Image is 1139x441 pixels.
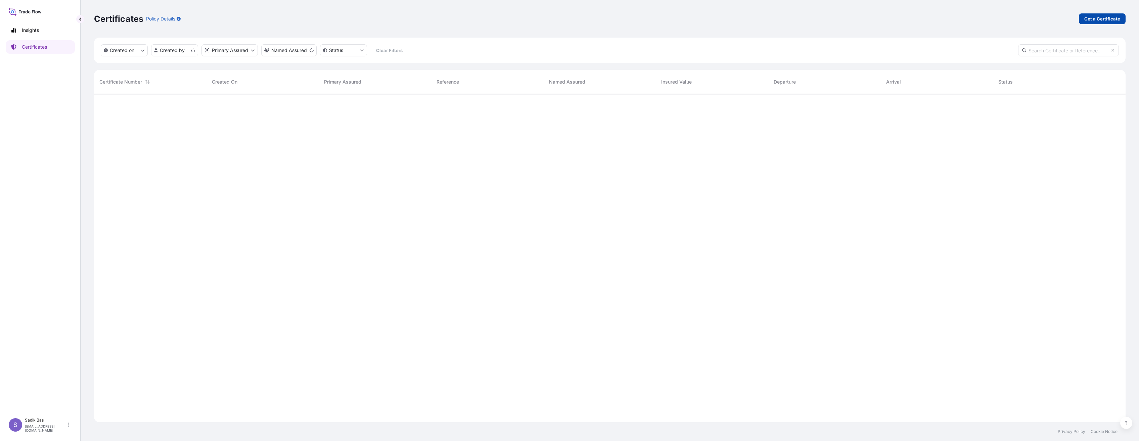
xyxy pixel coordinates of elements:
span: Arrival [886,79,901,85]
span: S [13,422,17,428]
input: Search Certificate or Reference... [1018,44,1119,56]
span: Named Assured [549,79,585,85]
a: Get a Certificate [1079,13,1126,24]
span: Primary Assured [324,79,361,85]
p: [EMAIL_ADDRESS][DOMAIN_NAME] [25,424,66,432]
button: createdBy Filter options [151,44,198,56]
p: Created by [160,47,185,54]
button: certificateStatus Filter options [320,44,367,56]
p: Policy Details [146,15,175,22]
span: Insured Value [661,79,692,85]
p: Created on [110,47,134,54]
span: Created On [212,79,237,85]
button: distributor Filter options [201,44,258,56]
span: Departure [774,79,796,85]
button: createdOn Filter options [101,44,148,56]
button: Clear Filters [370,45,408,56]
p: Primary Assured [212,47,248,54]
span: Status [998,79,1013,85]
button: Sort [143,78,151,86]
a: Certificates [6,40,75,54]
p: Clear Filters [376,47,403,54]
span: Reference [437,79,459,85]
p: Certificates [94,13,143,24]
a: Privacy Policy [1058,429,1085,434]
p: Get a Certificate [1084,15,1120,22]
a: Insights [6,23,75,37]
p: Insights [22,27,39,34]
span: Certificate Number [99,79,142,85]
button: cargoOwner Filter options [261,44,317,56]
p: Named Assured [271,47,307,54]
a: Cookie Notice [1091,429,1118,434]
p: Status [329,47,343,54]
p: Sadik Bas [25,418,66,423]
p: Certificates [22,44,47,50]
